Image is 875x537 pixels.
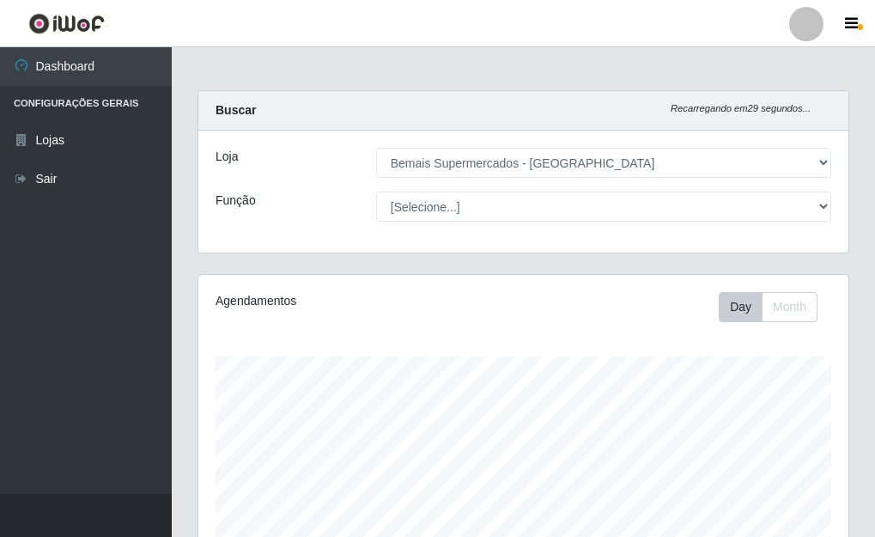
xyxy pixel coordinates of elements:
div: Agendamentos [216,292,457,310]
button: Month [762,292,817,322]
label: Função [216,192,256,210]
div: Toolbar with button groups [719,292,831,322]
button: Day [719,292,763,322]
strong: Buscar [216,103,256,117]
div: First group [719,292,817,322]
img: CoreUI Logo [28,13,105,34]
label: Loja [216,148,238,166]
i: Recarregando em 29 segundos... [671,103,811,113]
